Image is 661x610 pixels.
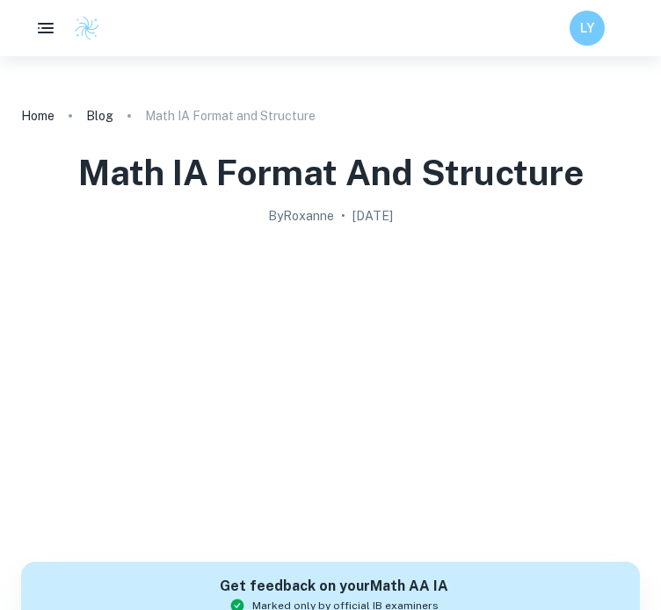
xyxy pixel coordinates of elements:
h6: LY [577,18,598,38]
h6: Get feedback on your Math AA IA [220,576,448,598]
img: Math IA Format and Structure cover image [21,233,640,542]
a: Home [21,104,54,128]
a: Clastify logo [63,15,100,41]
button: LY [570,11,605,46]
h2: [DATE] [352,206,393,226]
p: • [341,206,345,226]
a: Blog [86,104,113,128]
h2: By Roxanne [268,206,334,226]
h1: Math IA Format and Structure [78,149,584,196]
p: Math IA Format and Structure [145,106,316,126]
img: Clastify logo [74,15,100,41]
